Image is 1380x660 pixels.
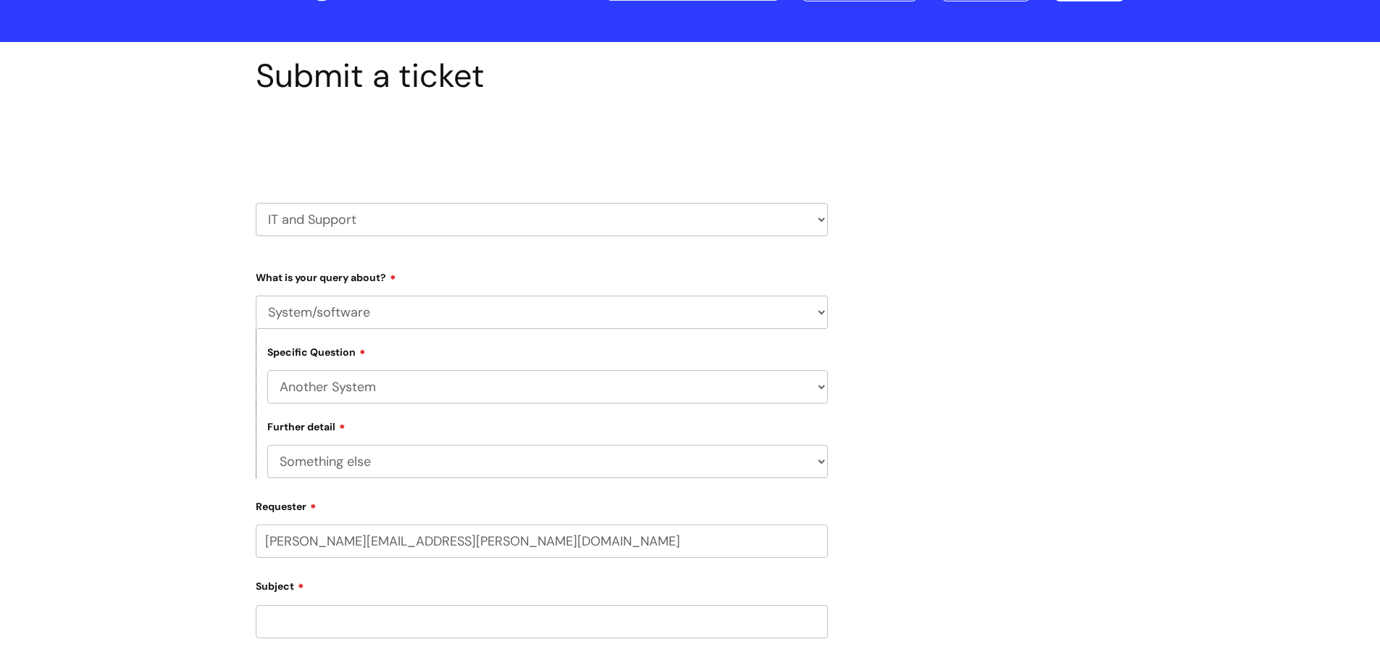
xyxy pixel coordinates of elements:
[256,129,828,156] h2: Select issue type
[256,57,828,96] h1: Submit a ticket
[256,575,828,593] label: Subject
[267,419,346,433] label: Further detail
[256,525,828,558] input: Email
[256,496,828,513] label: Requester
[256,267,828,284] label: What is your query about?
[267,344,366,359] label: Specific Question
